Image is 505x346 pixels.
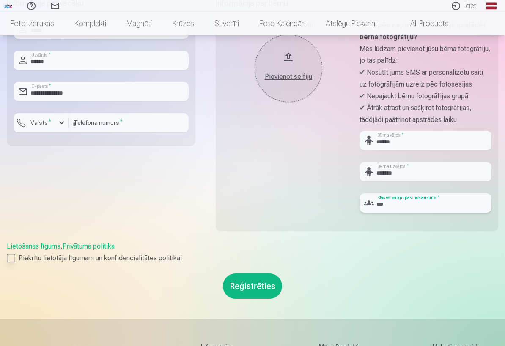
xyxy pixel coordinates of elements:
label: Valsts [27,119,55,127]
a: All products [387,12,459,35]
p: ✔ Nosūtīt jums SMS ar personalizētu saiti uz fotogrāfijām uzreiz pēc fotosesijas [360,67,491,90]
img: /fa1 [3,3,13,8]
button: Reģistrēties [223,273,282,299]
label: Piekrītu lietotāja līgumam un konfidencialitātes politikai [7,253,498,263]
div: Pievienot selfiju [263,72,314,82]
p: Mēs lūdzam pievienot jūsu bērna fotogrāfiju, jo tas palīdz: [360,43,491,67]
a: Foto kalendāri [249,12,316,35]
a: Atslēgu piekariņi [316,12,387,35]
a: Krūzes [162,12,204,35]
a: Komplekti [64,12,116,35]
p: ✔ Nepajaukt bērnu fotogrāfijas grupā [360,90,491,102]
button: Valsts* [14,113,69,132]
a: Suvenīri [204,12,249,35]
a: Privātuma politika [63,242,115,250]
a: Lietošanas līgums [7,242,60,250]
p: ✔ Ātrāk atrast un sašķirot fotogrāfijas, tādējādi paātrinot apstrādes laiku [360,102,491,126]
div: , [7,241,498,263]
a: Magnēti [116,12,162,35]
button: Pievienot selfiju [255,35,322,102]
